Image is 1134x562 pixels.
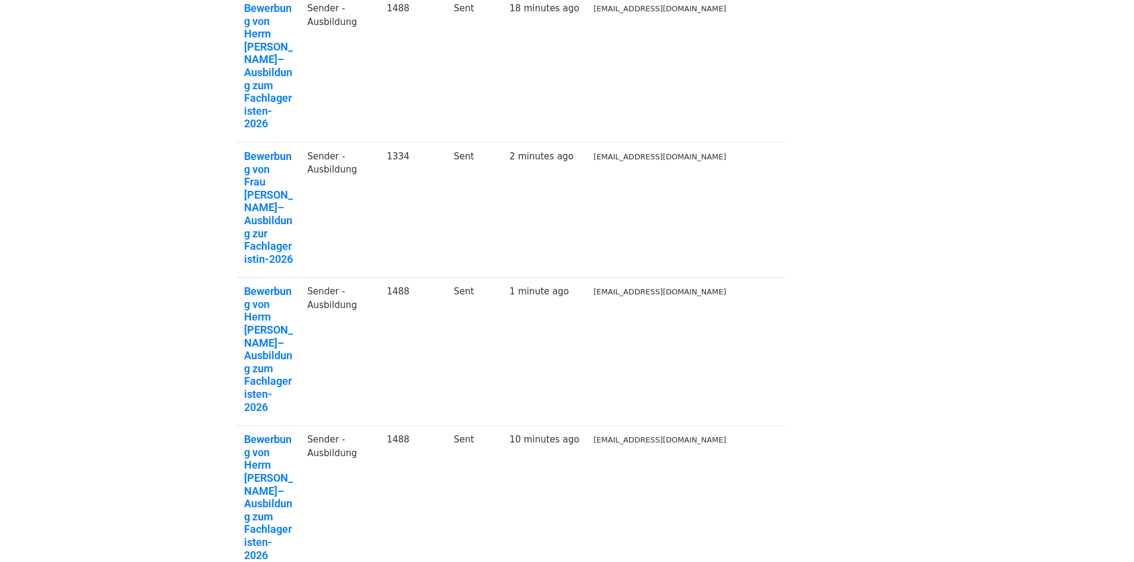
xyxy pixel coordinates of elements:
a: Bewerbung von Herrn [PERSON_NAME]– Ausbildung zum Fachlageristen-2026 [244,2,293,130]
td: Sent [446,142,502,277]
a: Bewerbung von Frau [PERSON_NAME]– Ausbildung zur Fachlageristin-2026 [244,150,293,265]
td: 1488 [380,278,447,426]
td: Sender -Ausbildung [300,278,379,426]
a: 2 minutes ago [510,151,574,162]
div: Chat-Widget [1074,505,1134,562]
small: [EMAIL_ADDRESS][DOMAIN_NAME] [593,152,726,161]
a: Bewerbung von Herrn [PERSON_NAME]– Ausbildung zum Fachlageristen-2026 [244,433,293,561]
a: 10 minutes ago [510,434,579,445]
td: 1334 [380,142,447,277]
iframe: Chat Widget [1074,505,1134,562]
small: [EMAIL_ADDRESS][DOMAIN_NAME] [593,4,726,13]
small: [EMAIL_ADDRESS][DOMAIN_NAME] [593,435,726,444]
a: 18 minutes ago [510,3,579,14]
td: Sender -Ausbildung [300,142,379,277]
a: 1 minute ago [510,286,569,297]
small: [EMAIL_ADDRESS][DOMAIN_NAME] [593,287,726,296]
a: Bewerbung von Herrn [PERSON_NAME]– Ausbildung zum Fachlageristen-2026 [244,285,293,413]
td: Sent [446,278,502,426]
